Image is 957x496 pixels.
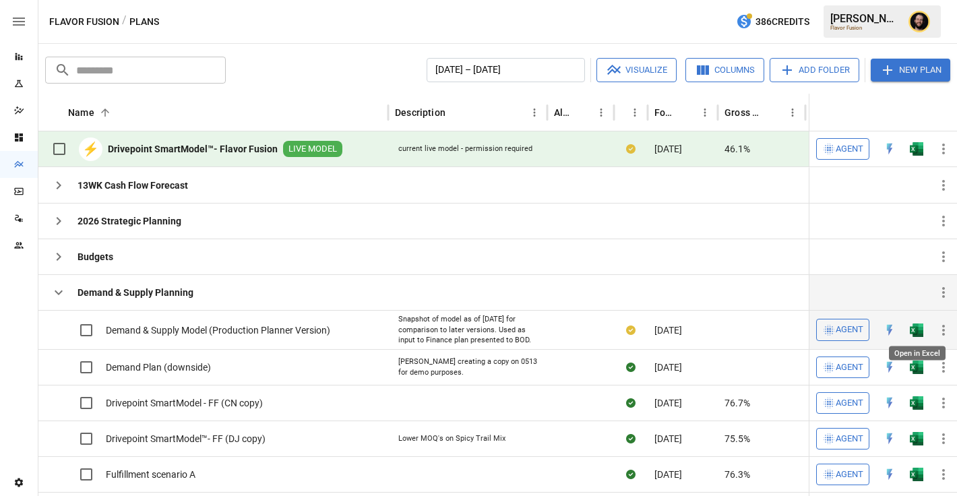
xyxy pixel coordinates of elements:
button: Ciaran Nugent [900,3,938,40]
button: New Plan [871,59,950,82]
div: [DATE] [648,385,718,421]
button: Alerts column menu [592,103,611,122]
div: Lower MOQ's on Spicy Trail Mix [398,433,505,444]
button: Visualize [596,58,677,82]
span: 386 Credits [755,13,809,30]
div: Open in Excel [910,142,923,156]
div: Open in Excel [889,346,946,361]
span: Agent [836,396,863,411]
img: quick-edit-flash.b8aec18c.svg [883,468,896,481]
b: 2026 Strategic Planning [78,214,181,228]
div: Open in Excel [910,361,923,374]
button: Agent [816,392,869,414]
button: Agent [816,319,869,340]
div: Flavor Fusion [830,25,900,31]
button: Agent [816,428,869,449]
div: Open in Excel [910,396,923,410]
span: Demand Plan (downside) [106,361,211,374]
button: Sort [677,103,696,122]
button: Status column menu [625,103,644,122]
span: LIVE MODEL [283,143,342,156]
div: Open in Quick Edit [883,468,896,481]
button: Add Folder [770,58,859,82]
span: 75.5% [724,432,750,445]
button: [DATE] – [DATE] [427,58,585,82]
div: Open in Excel [910,432,923,445]
div: Description [395,107,445,118]
div: Open in Quick Edit [883,396,896,410]
img: Ciaran Nugent [908,11,930,32]
span: Agent [836,142,863,157]
button: Sort [447,103,466,122]
button: Sort [573,103,592,122]
img: excel-icon.76473adf.svg [910,361,923,374]
div: current live model - permission required [398,144,532,154]
button: Sort [764,103,783,122]
button: 386Credits [731,9,815,34]
div: Sync complete [626,396,636,410]
button: Sort [96,103,115,122]
img: quick-edit-flash.b8aec18c.svg [883,323,896,337]
div: Sync complete [626,468,636,481]
img: excel-icon.76473adf.svg [910,142,923,156]
img: quick-edit-flash.b8aec18c.svg [883,396,896,410]
div: [DATE] [648,131,718,167]
div: ⚡ [79,137,102,161]
img: quick-edit-flash.b8aec18c.svg [883,361,896,374]
img: quick-edit-flash.b8aec18c.svg [883,432,896,445]
b: Demand & Supply Planning [78,286,193,299]
span: Drivepoint SmartModel - FF (CN copy) [106,396,263,410]
div: Open in Excel [910,323,923,337]
span: Demand & Supply Model (Production Planner Version) [106,323,330,337]
img: quick-edit-flash.b8aec18c.svg [883,142,896,156]
img: excel-icon.76473adf.svg [910,468,923,481]
div: [PERSON_NAME] creating a copy on 0513 for demo purposes. [398,356,537,377]
div: Your plan has changes in Excel that are not reflected in the Drivepoint Data Warehouse, select "S... [626,323,636,337]
span: Agent [836,467,863,483]
span: 76.7% [724,396,750,410]
div: Name [68,107,94,118]
div: [DATE] [648,456,718,492]
div: Forecast start [654,107,675,118]
div: Sync complete [626,361,636,374]
button: Sort [938,103,957,122]
button: Agent [816,464,869,485]
span: 76.3% [724,468,750,481]
button: Gross Margin column menu [783,103,802,122]
div: Gross Margin [724,107,763,118]
span: Drivepoint SmartModel™- FF (DJ copy) [106,432,266,445]
span: Fulfillment scenario A [106,468,195,481]
button: Forecast start column menu [696,103,714,122]
b: 13WK Cash Flow Forecast [78,179,188,192]
button: Sort [615,103,634,122]
div: Open in Excel [910,468,923,481]
div: Snapshot of model as of [DATE] for comparison to later versions. Used as input to Finance plan pr... [398,314,537,346]
div: Alerts [554,107,572,118]
img: excel-icon.76473adf.svg [910,396,923,410]
span: 46.1% [724,142,750,156]
img: excel-icon.76473adf.svg [910,323,923,337]
b: Drivepoint SmartModel™- Flavor Fusion [108,142,278,156]
div: / [122,13,127,30]
button: Columns [685,58,764,82]
div: [DATE] [648,310,718,349]
div: Open in Quick Edit [883,142,896,156]
button: Flavor Fusion [49,13,119,30]
div: [PERSON_NAME] [830,12,900,25]
div: Open in Quick Edit [883,323,896,337]
button: Agent [816,356,869,378]
div: [DATE] [648,349,718,385]
img: excel-icon.76473adf.svg [910,432,923,445]
div: Your plan has changes in Excel that are not reflected in the Drivepoint Data Warehouse, select "S... [626,142,636,156]
span: Agent [836,360,863,375]
b: Budgets [78,250,113,263]
div: [DATE] [648,421,718,456]
div: Sync complete [626,432,636,445]
div: Open in Quick Edit [883,432,896,445]
div: Open in Quick Edit [883,361,896,374]
span: Agent [836,431,863,447]
button: Agent [816,138,869,160]
button: Description column menu [525,103,544,122]
span: Agent [836,322,863,338]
